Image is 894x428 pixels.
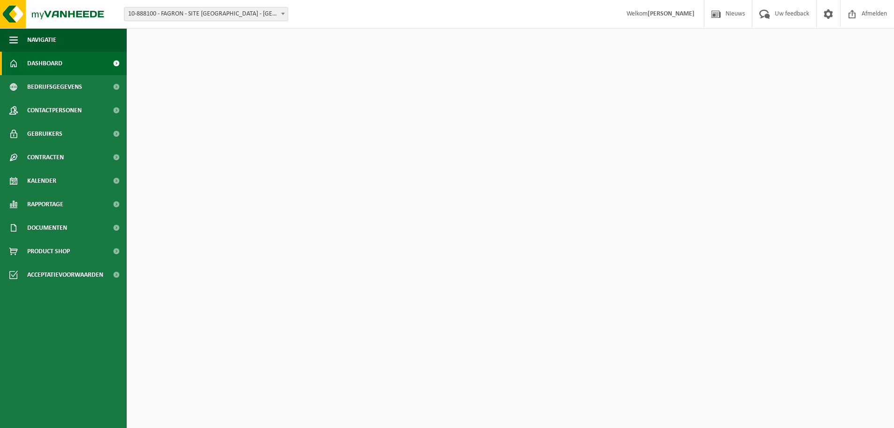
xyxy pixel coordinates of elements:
span: Rapportage [27,193,63,216]
span: Contracten [27,146,64,169]
span: Navigatie [27,28,56,52]
span: 10-888100 - FAGRON - SITE BORNEM - BORNEM [124,7,288,21]
span: Documenten [27,216,67,240]
span: Acceptatievoorwaarden [27,263,103,287]
span: Gebruikers [27,122,62,146]
span: Bedrijfsgegevens [27,75,82,99]
span: 10-888100 - FAGRON - SITE BORNEM - BORNEM [124,8,288,21]
span: Product Shop [27,240,70,263]
span: Kalender [27,169,56,193]
strong: [PERSON_NAME] [648,10,695,17]
span: Dashboard [27,52,62,75]
span: Contactpersonen [27,99,82,122]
